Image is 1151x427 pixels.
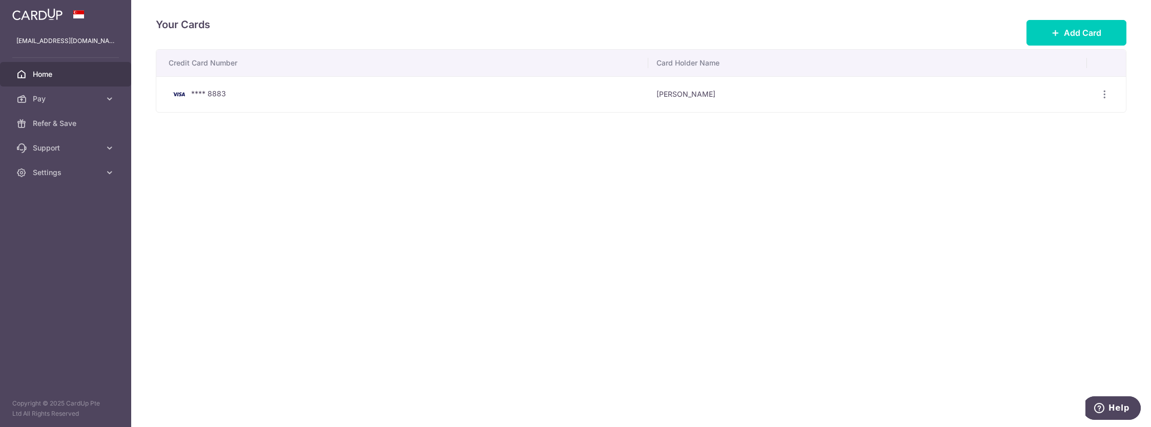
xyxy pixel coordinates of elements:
span: Home [33,69,100,79]
span: Help [23,7,44,16]
img: Bank Card [169,88,189,100]
td: [PERSON_NAME] [648,76,1086,112]
button: Add Card [1026,20,1126,46]
span: Refer & Save [33,118,100,129]
span: Support [33,143,100,153]
span: Pay [33,94,100,104]
span: Add Card [1064,27,1101,39]
iframe: Opens a widget where you can find more information [1085,396,1141,422]
span: Settings [33,167,100,178]
th: Credit Card Number [156,50,648,76]
th: Card Holder Name [648,50,1086,76]
h4: Your Cards [156,16,210,33]
img: CardUp [12,8,63,20]
p: [EMAIL_ADDRESS][DOMAIN_NAME] [16,36,115,46]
